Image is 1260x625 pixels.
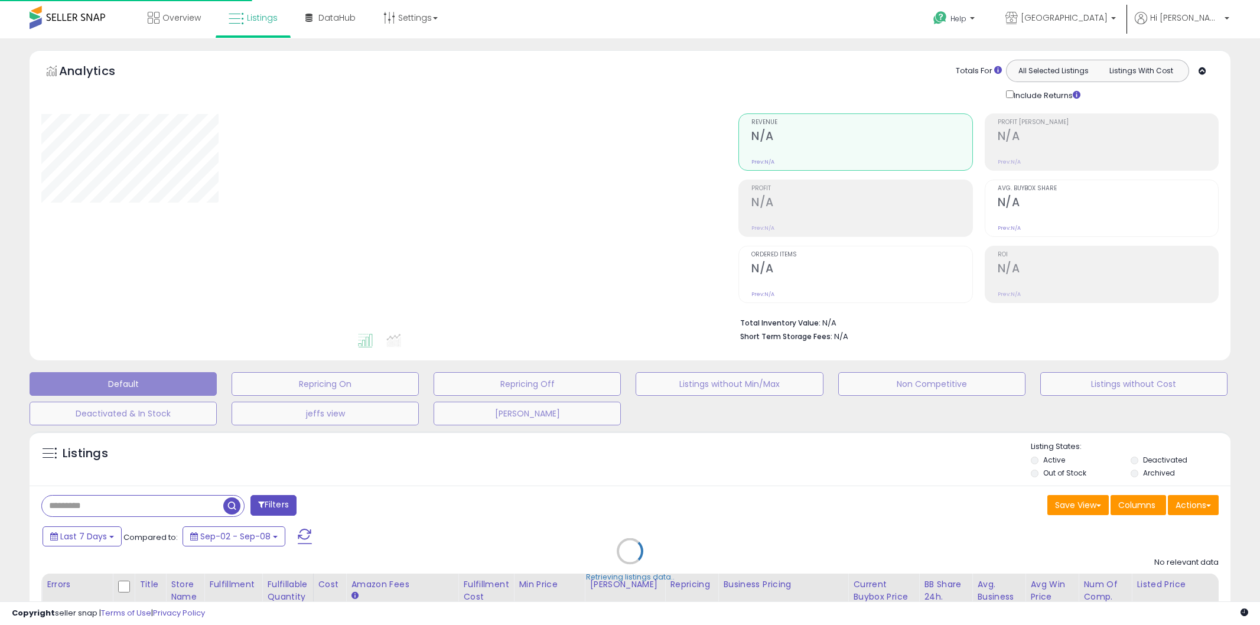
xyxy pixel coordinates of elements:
[1040,372,1228,396] button: Listings without Cost
[751,262,972,278] h2: N/A
[30,372,217,396] button: Default
[232,372,419,396] button: Repricing On
[998,119,1218,126] span: Profit [PERSON_NAME]
[751,196,972,211] h2: N/A
[1135,12,1229,38] a: Hi [PERSON_NAME]
[1097,63,1185,79] button: Listings With Cost
[751,185,972,192] span: Profit
[59,63,138,82] h5: Analytics
[950,14,966,24] span: Help
[998,224,1021,232] small: Prev: N/A
[247,12,278,24] span: Listings
[956,66,1002,77] div: Totals For
[933,11,948,25] i: Get Help
[12,608,205,619] div: seller snap | |
[586,572,675,582] div: Retrieving listings data..
[751,158,774,165] small: Prev: N/A
[1010,63,1098,79] button: All Selected Listings
[998,196,1218,211] h2: N/A
[740,315,1210,329] li: N/A
[838,372,1025,396] button: Non Competitive
[924,2,986,38] a: Help
[751,291,774,298] small: Prev: N/A
[998,158,1021,165] small: Prev: N/A
[232,402,419,425] button: jeffs view
[998,252,1218,258] span: ROI
[12,607,55,619] strong: Copyright
[434,372,621,396] button: Repricing Off
[751,129,972,145] h2: N/A
[740,318,821,328] b: Total Inventory Value:
[998,185,1218,192] span: Avg. Buybox Share
[30,402,217,425] button: Deactivated & In Stock
[997,88,1095,102] div: Include Returns
[751,252,972,258] span: Ordered Items
[998,262,1218,278] h2: N/A
[162,12,201,24] span: Overview
[1150,12,1221,24] span: Hi [PERSON_NAME]
[636,372,823,396] button: Listings without Min/Max
[751,224,774,232] small: Prev: N/A
[434,402,621,425] button: [PERSON_NAME]
[998,291,1021,298] small: Prev: N/A
[751,119,972,126] span: Revenue
[740,331,832,341] b: Short Term Storage Fees:
[834,331,848,342] span: N/A
[998,129,1218,145] h2: N/A
[318,12,356,24] span: DataHub
[1021,12,1108,24] span: [GEOGRAPHIC_DATA]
